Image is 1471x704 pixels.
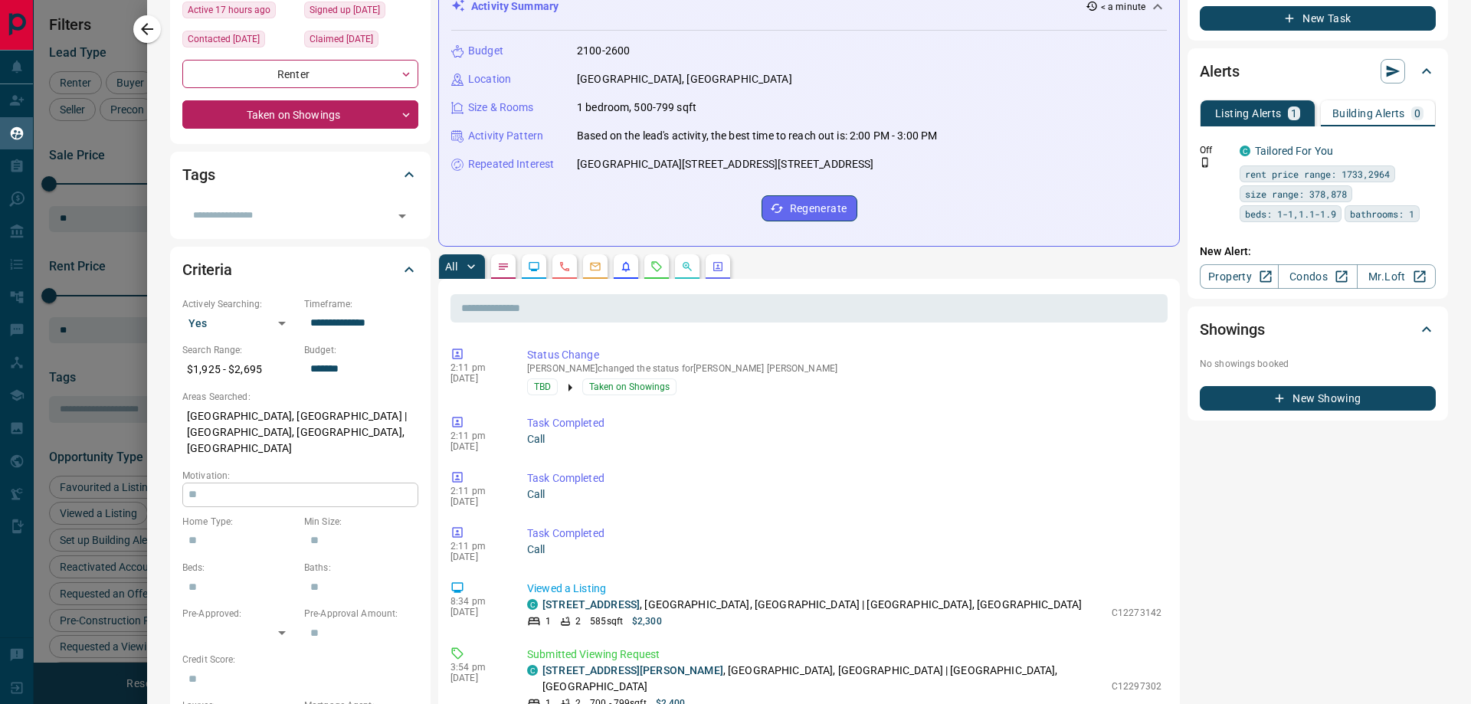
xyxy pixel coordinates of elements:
a: Condos [1278,264,1357,289]
p: [DATE] [450,673,504,683]
p: Pre-Approved: [182,607,296,621]
p: [GEOGRAPHIC_DATA], [GEOGRAPHIC_DATA] [577,71,792,87]
span: beds: 1-1,1.1-1.9 [1245,206,1336,221]
p: [DATE] [450,552,504,562]
p: Task Completed [527,415,1161,431]
p: Building Alerts [1332,108,1405,119]
svg: Calls [559,260,571,273]
svg: Listing Alerts [620,260,632,273]
p: [PERSON_NAME] changed the status for [PERSON_NAME] [PERSON_NAME] [527,363,1161,374]
svg: Notes [497,260,509,273]
span: Taken on Showings [589,379,670,395]
p: Listing Alerts [1215,108,1282,119]
p: Areas Searched: [182,390,418,404]
p: Credit Score: [182,653,418,666]
p: $1,925 - $2,695 [182,357,296,382]
p: 2 [575,614,581,628]
p: Viewed a Listing [527,581,1161,597]
p: 2100-2600 [577,43,630,59]
p: Size & Rooms [468,100,534,116]
p: 1 [1291,108,1297,119]
p: Task Completed [527,470,1161,486]
span: bathrooms: 1 [1350,206,1414,221]
button: New Showing [1200,386,1436,411]
a: Tailored For You [1255,145,1333,157]
span: Contacted [DATE] [188,31,260,47]
p: 0 [1414,108,1420,119]
p: [GEOGRAPHIC_DATA][STREET_ADDRESS][STREET_ADDRESS] [577,156,873,172]
p: , [GEOGRAPHIC_DATA], [GEOGRAPHIC_DATA] | [GEOGRAPHIC_DATA], [GEOGRAPHIC_DATA] [542,663,1104,695]
svg: Push Notification Only [1200,157,1211,168]
div: Renter [182,60,418,88]
p: 8:34 pm [450,596,504,607]
p: C12273142 [1112,606,1161,620]
svg: Opportunities [681,260,693,273]
div: Yes [182,311,296,336]
p: 2:11 pm [450,486,504,496]
button: Open [392,205,413,227]
p: Status Change [527,347,1161,363]
p: All [445,261,457,272]
span: rent price range: 1733,2964 [1245,166,1390,182]
div: Tags [182,156,418,193]
p: 1 bedroom, 500-799 sqft [577,100,696,116]
p: Call [527,486,1161,503]
p: $2,300 [632,614,662,628]
svg: Agent Actions [712,260,724,273]
span: Claimed [DATE] [310,31,373,47]
div: Alerts [1200,53,1436,90]
button: Regenerate [762,195,857,221]
p: Min Size: [304,515,418,529]
p: [GEOGRAPHIC_DATA], [GEOGRAPHIC_DATA] | [GEOGRAPHIC_DATA], [GEOGRAPHIC_DATA], [GEOGRAPHIC_DATA] [182,404,418,461]
p: Activity Pattern [468,128,543,144]
p: Motivation: [182,469,418,483]
div: condos.ca [1240,146,1250,156]
div: Wed Aug 13 2025 [182,31,296,52]
p: [DATE] [450,496,504,507]
p: [DATE] [450,607,504,617]
p: No showings booked [1200,357,1436,371]
p: Submitted Viewing Request [527,647,1161,663]
div: Tue Aug 12 2025 [304,31,418,52]
p: , [GEOGRAPHIC_DATA], [GEOGRAPHIC_DATA] | [GEOGRAPHIC_DATA], [GEOGRAPHIC_DATA] [542,597,1082,613]
span: size range: 378,878 [1245,186,1347,201]
span: Active 17 hours ago [188,2,270,18]
p: 585 sqft [590,614,623,628]
a: Property [1200,264,1279,289]
p: Timeframe: [304,297,418,311]
p: C12297302 [1112,679,1161,693]
p: Budget [468,43,503,59]
p: 3:54 pm [450,662,504,673]
p: 2:11 pm [450,541,504,552]
p: Home Type: [182,515,296,529]
p: 2:11 pm [450,362,504,373]
p: Baths: [304,561,418,575]
div: Fri Aug 15 2025 [182,2,296,23]
p: Location [468,71,511,87]
svg: Emails [589,260,601,273]
p: Call [527,431,1161,447]
svg: Lead Browsing Activity [528,260,540,273]
p: Off [1200,143,1230,157]
p: Actively Searching: [182,297,296,311]
p: New Alert: [1200,244,1436,260]
h2: Showings [1200,317,1265,342]
h2: Alerts [1200,59,1240,83]
p: Pre-Approval Amount: [304,607,418,621]
div: Taken on Showings [182,100,418,129]
p: Search Range: [182,343,296,357]
p: Repeated Interest [468,156,554,172]
a: [STREET_ADDRESS][PERSON_NAME] [542,664,723,676]
div: Tue Aug 12 2025 [304,2,418,23]
p: Beds: [182,561,296,575]
h2: Tags [182,162,215,187]
div: condos.ca [527,665,538,676]
p: Budget: [304,343,418,357]
a: [STREET_ADDRESS] [542,598,640,611]
p: 2:11 pm [450,431,504,441]
svg: Requests [650,260,663,273]
div: condos.ca [527,599,538,610]
p: Based on the lead's activity, the best time to reach out is: 2:00 PM - 3:00 PM [577,128,937,144]
h2: Criteria [182,257,232,282]
span: Signed up [DATE] [310,2,380,18]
